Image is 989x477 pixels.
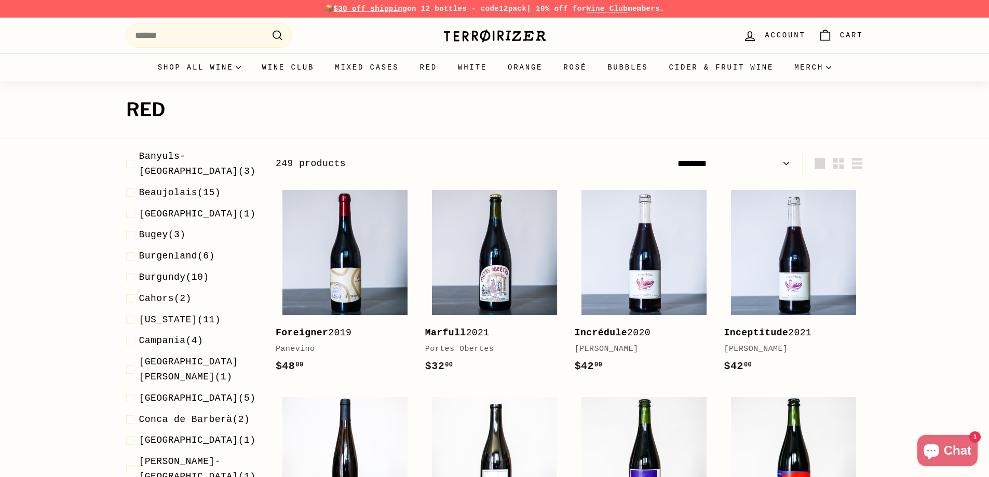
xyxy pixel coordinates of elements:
[126,3,863,15] p: 📦 on 12 bottles - code | 10% off for members.
[597,53,658,81] a: Bubbles
[425,328,466,338] b: Marfull
[724,343,853,356] div: [PERSON_NAME]
[765,30,805,41] span: Account
[139,391,256,406] span: (5)
[105,53,884,81] div: Primary
[139,393,238,403] span: [GEOGRAPHIC_DATA]
[553,53,597,81] a: Rosé
[497,53,553,81] a: Orange
[594,361,602,369] sup: 00
[139,315,198,325] span: [US_STATE]
[724,325,853,340] div: 2021
[139,227,186,242] span: (3)
[139,291,192,306] span: (2)
[425,360,453,372] span: $32
[586,5,628,13] a: Wine Club
[139,272,186,282] span: Burgundy
[334,5,408,13] span: $30 off shipping
[840,30,863,41] span: Cart
[724,183,863,385] a: Inceptitude2021[PERSON_NAME]
[139,335,186,346] span: Campania
[276,156,570,171] div: 249 products
[737,20,811,51] a: Account
[445,361,453,369] sup: 00
[139,312,221,328] span: (11)
[139,185,221,200] span: (15)
[295,361,303,369] sup: 00
[425,325,554,340] div: 2021
[139,209,238,219] span: [GEOGRAPHIC_DATA]
[914,435,981,469] inbox-online-store-chat: Shopify online store chat
[575,325,703,340] div: 2020
[139,355,259,385] span: (1)
[251,53,324,81] a: Wine Club
[499,5,526,13] strong: 12pack
[276,325,404,340] div: 2019
[409,53,448,81] a: Red
[575,343,703,356] div: [PERSON_NAME]
[139,151,238,176] span: Banyuls-[GEOGRAPHIC_DATA]
[448,53,497,81] a: White
[276,343,404,356] div: Panevino
[139,414,233,425] span: Conca de Barberà
[659,53,784,81] a: Cider & Fruit Wine
[425,343,554,356] div: Portes Obertes
[276,183,415,385] a: Foreigner2019Panevino
[744,361,752,369] sup: 00
[425,183,564,385] a: Marfull2021Portes Obertes
[139,433,256,448] span: (1)
[139,270,209,285] span: (10)
[139,251,198,261] span: Burgenland
[812,20,870,51] a: Cart
[139,333,204,348] span: (4)
[139,187,198,198] span: Beaujolais
[276,360,304,372] span: $48
[147,53,252,81] summary: Shop all wine
[139,149,259,179] span: (3)
[276,328,328,338] b: Foreigner
[724,360,752,372] span: $42
[139,249,215,264] span: (6)
[324,53,409,81] a: Mixed Cases
[139,207,256,222] span: (1)
[139,293,174,304] span: Cahors
[139,229,168,240] span: Bugey
[139,357,238,382] span: [GEOGRAPHIC_DATA][PERSON_NAME]
[575,328,627,338] b: Incrédule
[126,100,863,120] h1: Red
[575,183,714,385] a: Incrédule2020[PERSON_NAME]
[784,53,842,81] summary: Merch
[575,360,603,372] span: $42
[724,328,789,338] b: Inceptitude
[139,435,238,445] span: [GEOGRAPHIC_DATA]
[139,412,250,427] span: (2)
